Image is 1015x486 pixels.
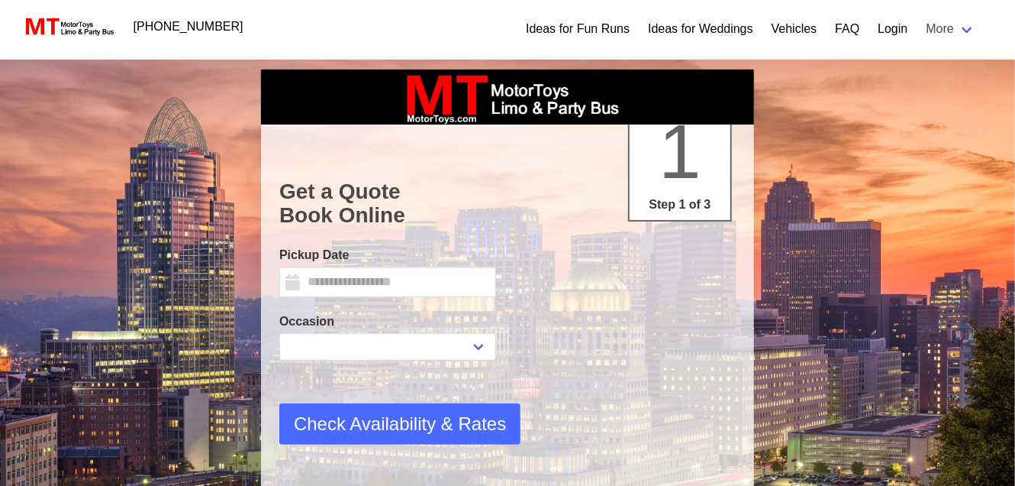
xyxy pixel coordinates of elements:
a: Ideas for Weddings [648,20,753,38]
label: Occasion [279,313,496,331]
span: 1 [659,109,701,194]
label: Pickup Date [279,246,496,264]
a: [PHONE_NUMBER] [124,11,253,42]
img: MotorToys Logo [21,16,115,37]
img: box_logo_brand.jpeg [393,70,622,125]
span: Check Availability & Rates [294,410,506,438]
a: Ideas for Fun Runs [526,20,630,38]
p: Step 1 of 3 [636,196,724,214]
h1: Get a Quote Book Online [279,180,736,228]
a: Vehicles [772,20,817,38]
a: More [917,14,984,44]
button: Check Availability & Rates [279,403,520,445]
a: FAQ [835,20,859,38]
a: Login [878,20,907,38]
